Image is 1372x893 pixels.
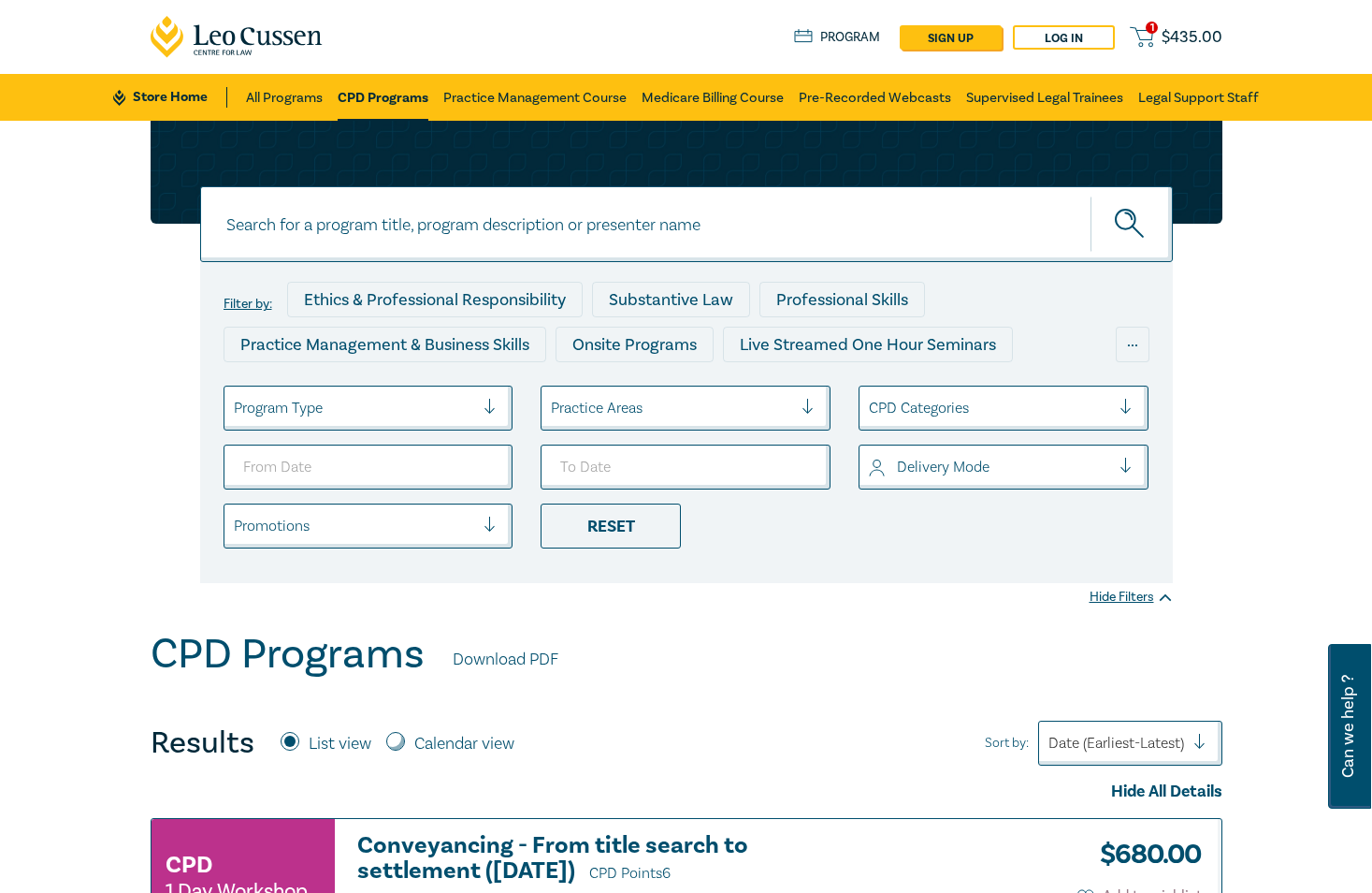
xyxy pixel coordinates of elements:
a: Legal Support Staff [1138,74,1259,121]
label: List view [309,732,371,756]
input: select [869,457,873,477]
a: Store Home [113,87,226,108]
span: CPD Points 6 [589,864,671,883]
input: select [234,398,238,418]
input: select [551,398,555,418]
a: Download PDF [453,648,558,672]
a: sign up [900,25,1002,50]
a: Practice Management Course [443,74,627,121]
div: Reset [541,504,681,549]
input: Search for a program title, program description or presenter name [200,186,1173,262]
h3: Conveyancing - From title search to settlement ([DATE]) [357,833,866,886]
a: Pre-Recorded Webcasts [799,74,951,121]
h4: Results [151,725,254,762]
a: CPD Programs [338,74,428,121]
div: Ethics & Professional Responsibility [287,282,583,317]
div: ... [1116,327,1149,362]
input: From Date [224,445,513,490]
a: All Programs [246,74,323,121]
input: select [869,398,873,418]
div: Professional Skills [759,282,925,317]
label: Calendar view [414,732,514,756]
label: Filter by: [224,297,272,312]
span: Can we help ? [1339,655,1357,798]
div: Live Streamed One Hour Seminars [723,327,1013,362]
div: Substantive Law [592,282,750,317]
div: Live Streamed Practical Workshops [585,372,882,407]
a: Program [794,27,881,48]
a: Log in [1013,25,1115,50]
span: $ 435.00 [1162,27,1222,48]
div: Hide Filters [1090,588,1173,607]
h3: CPD [166,848,212,882]
div: Live Streamed Conferences and Intensives [224,372,576,407]
div: Onsite Programs [556,327,714,362]
input: To Date [541,445,830,490]
a: Conveyancing - From title search to settlement ([DATE]) CPD Points6 [357,833,866,886]
div: Practice Management & Business Skills [224,327,546,362]
a: Supervised Legal Trainees [966,74,1123,121]
input: Sort by [1048,733,1052,754]
div: Hide All Details [151,780,1222,804]
span: Sort by: [985,733,1029,754]
input: select [234,516,238,536]
span: 1 [1146,22,1158,34]
h1: CPD Programs [151,630,425,679]
a: Medicare Billing Course [642,74,784,121]
h3: $ 680.00 [1086,833,1202,876]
